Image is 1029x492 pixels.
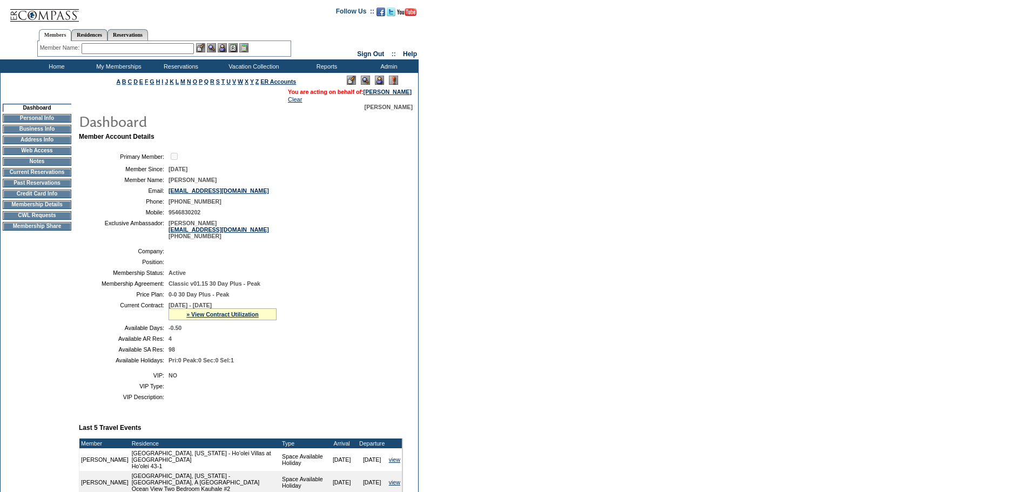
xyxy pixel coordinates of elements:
a: Follow us on Twitter [387,11,395,17]
td: Mobile: [83,209,164,215]
img: Become our fan on Facebook [376,8,385,16]
a: I [162,78,163,85]
td: Business Info [3,125,71,133]
td: [DATE] [327,448,357,471]
a: Subscribe to our YouTube Channel [397,11,416,17]
span: -0.50 [169,325,181,331]
b: Member Account Details [79,133,154,140]
img: b_edit.gif [196,43,205,52]
a: Sign Out [357,50,384,58]
a: N [187,78,191,85]
td: Membership Details [3,200,71,209]
a: Clear [288,96,302,103]
td: Home [24,59,86,73]
td: Personal Info [3,114,71,123]
a: P [199,78,203,85]
a: » View Contract Utilization [186,311,259,318]
td: Current Reservations [3,168,71,177]
a: H [156,78,160,85]
b: Last 5 Travel Events [79,424,141,432]
span: NO [169,372,177,379]
td: Past Reservations [3,179,71,187]
td: Exclusive Ambassador: [83,220,164,239]
img: Impersonate [375,76,384,85]
td: Company: [83,248,164,254]
img: pgTtlDashboard.gif [78,110,294,132]
a: E [139,78,143,85]
td: CWL Requests [3,211,71,220]
a: A [117,78,120,85]
a: R [210,78,214,85]
a: Reservations [107,29,148,41]
a: J [165,78,168,85]
span: :: [392,50,396,58]
a: [EMAIL_ADDRESS][DOMAIN_NAME] [169,187,269,194]
td: Admin [357,59,419,73]
span: [PERSON_NAME] [PHONE_NUMBER] [169,220,269,239]
td: Membership Status: [83,269,164,276]
a: [PERSON_NAME] [364,89,412,95]
td: Primary Member: [83,151,164,161]
a: D [133,78,138,85]
td: My Memberships [86,59,149,73]
img: Subscribe to our YouTube Channel [397,8,416,16]
a: C [127,78,132,85]
a: M [180,78,185,85]
a: B [122,78,126,85]
a: F [145,78,149,85]
td: Address Info [3,136,71,144]
img: View [207,43,216,52]
span: 4 [169,335,172,342]
span: [PERSON_NAME] [169,177,217,183]
span: [DATE] - [DATE] [169,302,212,308]
a: Become our fan on Facebook [376,11,385,17]
span: 9546830202 [169,209,200,215]
td: Email: [83,187,164,194]
span: [PERSON_NAME] [365,104,413,110]
a: Q [204,78,209,85]
a: Z [255,78,259,85]
td: VIP Description: [83,394,164,400]
span: Classic v01.15 30 Day Plus - Peak [169,280,260,287]
td: Member Since: [83,166,164,172]
span: Active [169,269,186,276]
a: S [216,78,220,85]
div: Member Name: [40,43,82,52]
span: [PHONE_NUMBER] [169,198,221,205]
img: Follow us on Twitter [387,8,395,16]
td: Available Days: [83,325,164,331]
td: Reports [294,59,357,73]
span: Pri:0 Peak:0 Sec:0 Sel:1 [169,357,234,363]
span: [DATE] [169,166,187,172]
img: Edit Mode [347,76,356,85]
td: Type [280,439,327,448]
td: Vacation Collection [211,59,294,73]
img: Impersonate [218,43,227,52]
a: W [238,78,243,85]
td: Reservations [149,59,211,73]
td: VIP: [83,372,164,379]
td: Available Holidays: [83,357,164,363]
img: b_calculator.gif [239,43,248,52]
a: X [245,78,248,85]
a: Y [250,78,254,85]
td: VIP Type: [83,383,164,389]
td: Follow Us :: [336,6,374,19]
td: Available SA Res: [83,346,164,353]
a: Help [403,50,417,58]
td: Available AR Res: [83,335,164,342]
span: 98 [169,346,175,353]
td: Arrival [327,439,357,448]
img: View Mode [361,76,370,85]
img: Reservations [228,43,238,52]
a: Members [39,29,72,41]
a: Residences [71,29,107,41]
td: Member [79,439,130,448]
a: L [176,78,179,85]
td: Notes [3,157,71,166]
td: Membership Share [3,222,71,231]
a: [EMAIL_ADDRESS][DOMAIN_NAME] [169,226,269,233]
td: Dashboard [3,104,71,112]
a: T [221,78,225,85]
td: Membership Agreement: [83,280,164,287]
